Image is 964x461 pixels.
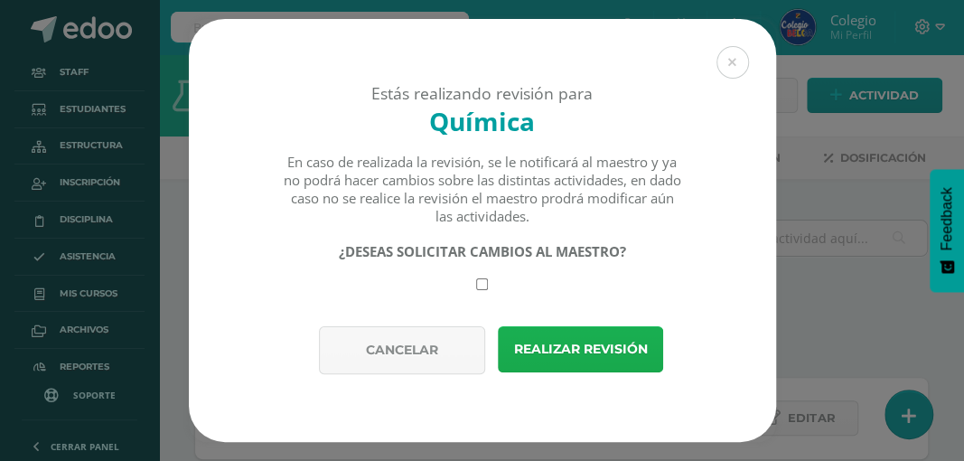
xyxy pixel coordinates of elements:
[476,278,488,290] input: Require changes
[716,46,749,79] button: Close (Esc)
[930,169,964,292] button: Feedback - Mostrar encuesta
[939,187,955,250] span: Feedback
[429,104,535,138] strong: Química
[319,326,486,374] button: Cancelar
[282,153,682,225] div: En caso de realizada la revisión, se le notificará al maestro y ya no podrá hacer cambios sobre l...
[498,326,663,372] button: Realizar revisión
[220,82,744,104] div: Estás realizando revisión para
[339,242,626,260] strong: ¿DESEAS SOLICITAR CAMBIOS AL MAESTRO?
